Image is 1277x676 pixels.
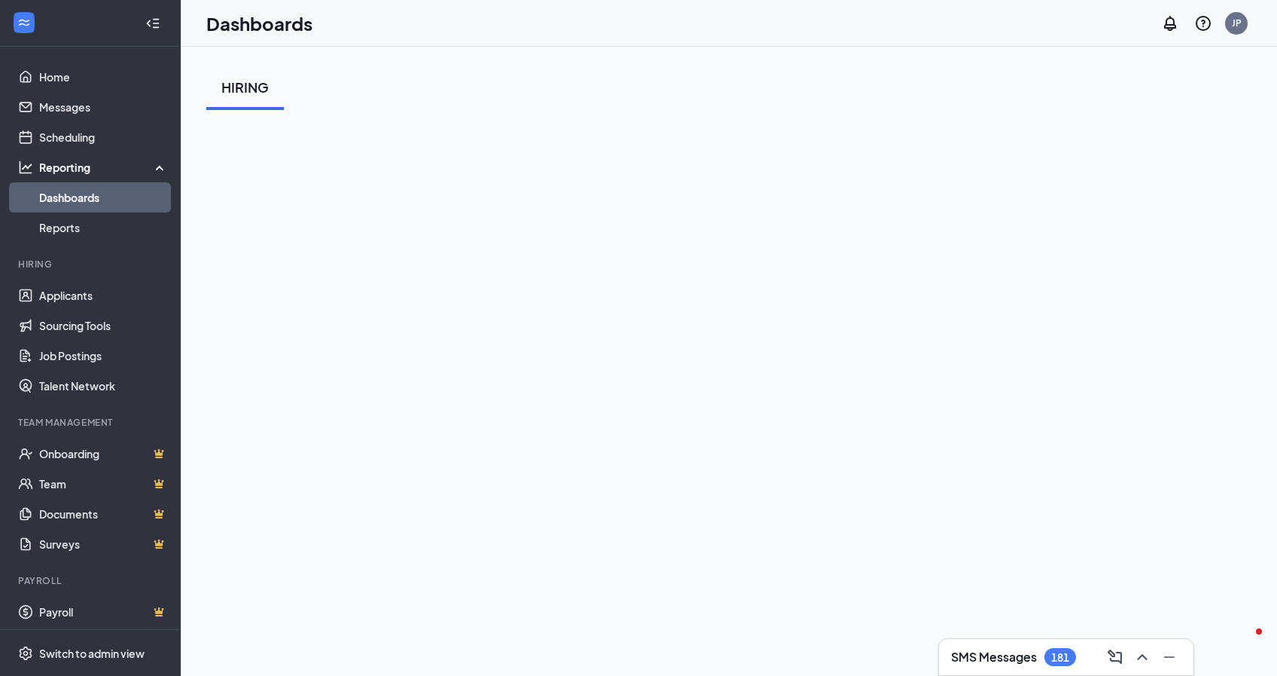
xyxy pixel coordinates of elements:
svg: ComposeMessage [1106,648,1124,666]
div: Switch to admin view [39,646,145,661]
div: Payroll [18,574,165,587]
a: Messages [39,92,168,122]
svg: Minimize [1160,648,1178,666]
iframe: Intercom live chat [1226,625,1262,661]
a: Job Postings [39,341,168,371]
div: Team Management [18,416,165,429]
button: Minimize [1157,645,1181,669]
svg: Collapse [145,16,160,31]
div: Reporting [39,160,169,175]
div: JP [1232,17,1242,29]
a: Reports [39,213,168,243]
h3: SMS Messages [951,649,1037,665]
a: Applicants [39,280,168,310]
a: OnboardingCrown [39,439,168,469]
button: ChevronUp [1130,645,1154,669]
svg: ChevronUp [1133,648,1151,666]
svg: QuestionInfo [1194,14,1212,32]
a: Sourcing Tools [39,310,168,341]
div: 181 [1051,651,1069,664]
svg: WorkstreamLogo [17,15,32,30]
button: ComposeMessage [1103,645,1127,669]
svg: Analysis [18,160,33,175]
a: Dashboards [39,182,168,213]
a: Home [39,62,168,92]
a: Talent Network [39,371,168,401]
a: TeamCrown [39,469,168,499]
a: SurveysCrown [39,529,168,559]
div: HIRING [221,78,269,96]
svg: Settings [18,646,33,661]
a: PayrollCrown [39,597,168,627]
h1: Dashboards [206,11,312,36]
svg: Notifications [1161,14,1179,32]
div: Hiring [18,258,165,271]
a: Scheduling [39,122,168,152]
a: DocumentsCrown [39,499,168,529]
